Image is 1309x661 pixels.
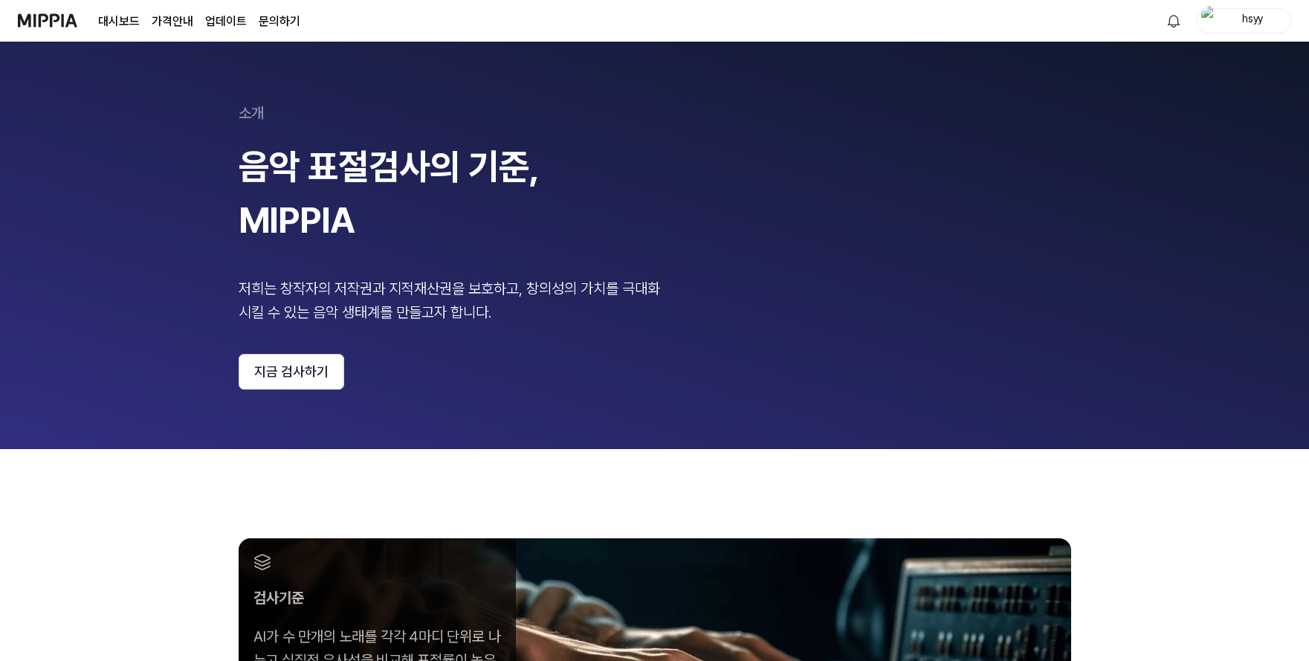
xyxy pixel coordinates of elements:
a: 대시보드 [98,13,140,30]
a: 업데이트 [205,13,247,30]
button: 지금 검사하기 [239,354,344,390]
div: hsyy [1224,12,1281,28]
div: 소개 [239,101,1071,125]
div: 저희는 창작자의 저작권과 지적재산권을 보호하고, 창의성의 가치를 극대화 시킬 수 있는 음악 생태계를 만들고자 합니다. [239,277,670,324]
img: profile [1201,6,1219,36]
div: 검사기준 [253,586,501,610]
a: 문의하기 [259,13,300,30]
a: 지금 검사하기 [239,354,1071,390]
button: 가격안내 [152,13,193,30]
img: 알림 [1165,12,1183,30]
button: profilehsyy [1196,8,1291,33]
div: 음악 표절검사의 기준, MIPPIA [239,140,670,247]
